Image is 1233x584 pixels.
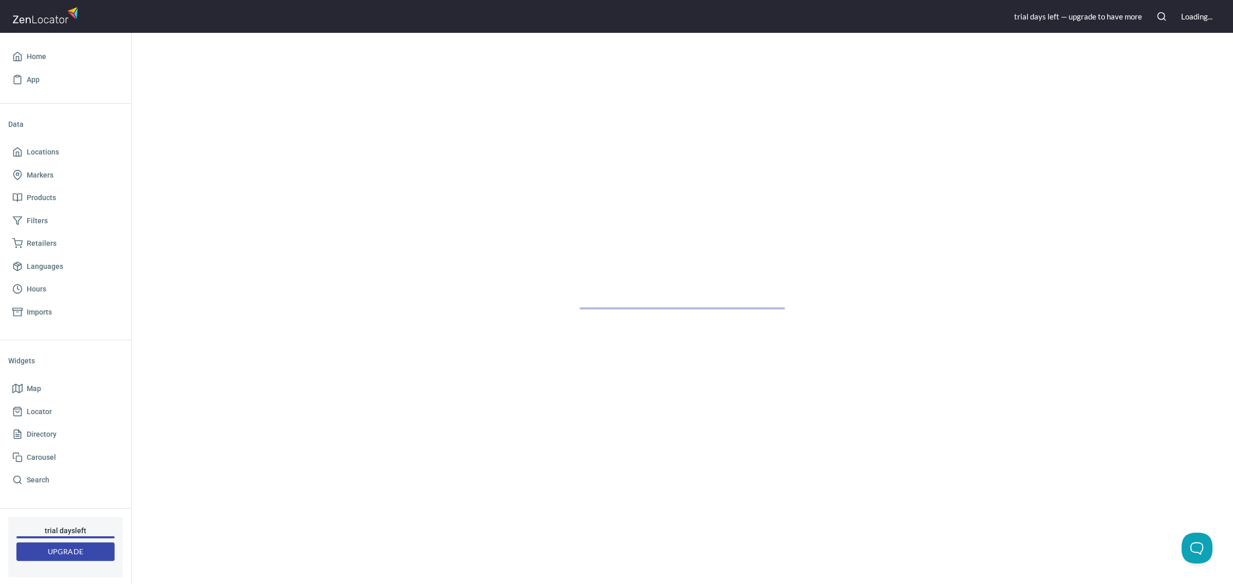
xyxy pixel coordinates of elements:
[1150,5,1173,28] button: Search
[27,215,48,227] span: Filters
[8,469,123,492] a: Search
[27,428,57,441] span: Directory
[27,169,53,182] span: Markers
[27,191,56,204] span: Products
[8,446,123,469] a: Carousel
[8,377,123,400] a: Map
[8,232,123,255] a: Retailers
[27,50,46,63] span: Home
[27,382,41,395] span: Map
[27,306,52,319] span: Imports
[27,260,63,273] span: Languages
[1014,11,1142,22] div: trial day s left — upgrade to have more
[8,45,123,68] a: Home
[8,164,123,187] a: Markers
[8,301,123,324] a: Imports
[8,400,123,423] a: Locator
[27,405,52,418] span: Locator
[8,112,123,137] li: Data
[12,4,81,26] img: zenlocator
[27,451,56,464] span: Carousel
[8,68,123,91] a: App
[8,348,123,373] li: Widgets
[8,423,123,446] a: Directory
[8,141,123,164] a: Locations
[8,186,123,209] a: Products
[27,474,49,486] span: Search
[16,525,115,536] h6: trial day s left
[27,146,59,159] span: Locations
[27,73,40,86] span: App
[1181,11,1212,22] div: Loading...
[16,542,115,561] button: Upgrade
[8,209,123,232] a: Filters
[27,283,46,296] span: Hours
[25,546,106,558] span: Upgrade
[27,237,57,250] span: Retailers
[1182,533,1212,563] iframe: Toggle Customer Support
[8,278,123,301] a: Hours
[8,255,123,278] a: Languages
